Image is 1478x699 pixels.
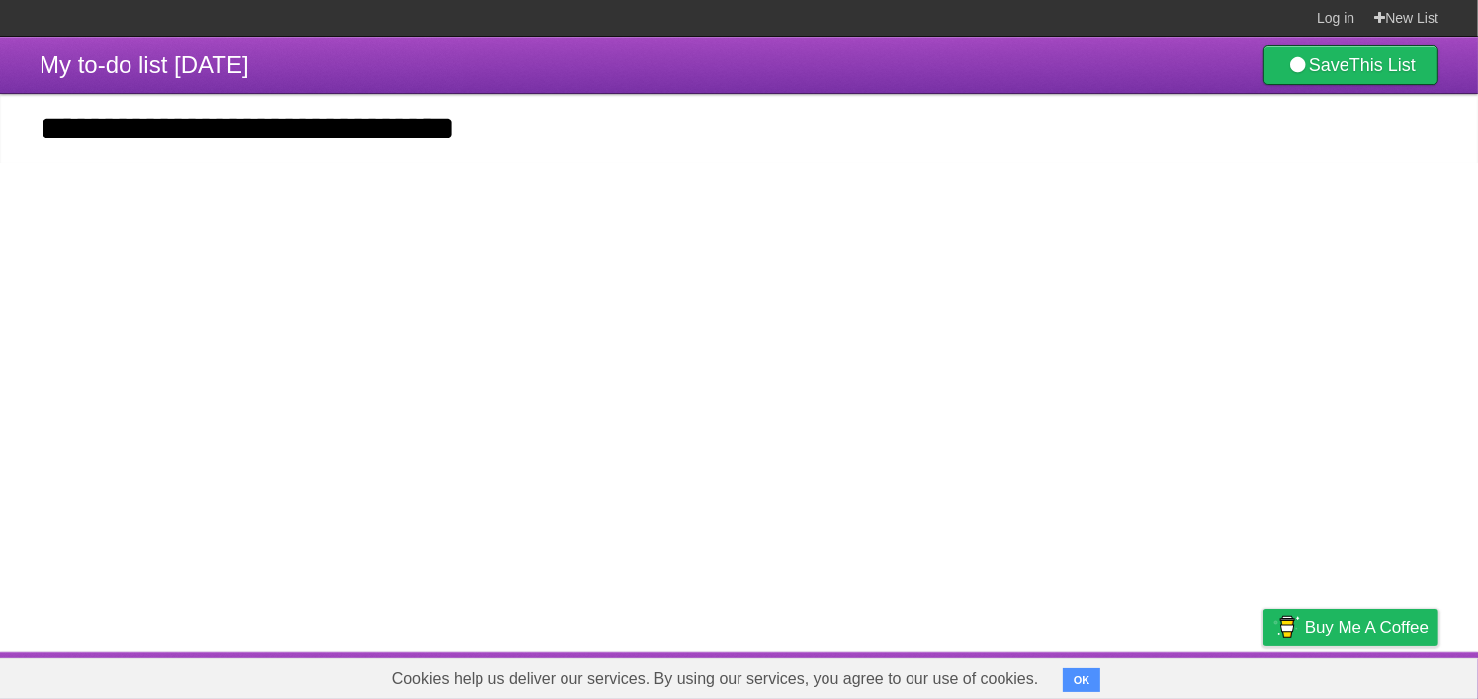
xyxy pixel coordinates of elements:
[1066,656,1146,694] a: Developers
[1063,668,1101,692] button: OK
[373,659,1059,699] span: Cookies help us deliver our services. By using our services, you agree to our use of cookies.
[1263,609,1438,646] a: Buy me a coffee
[1263,45,1438,85] a: SaveThis List
[1171,656,1214,694] a: Terms
[1238,656,1289,694] a: Privacy
[1000,656,1042,694] a: About
[1273,610,1300,644] img: Buy me a coffee
[40,51,249,78] span: My to-do list [DATE]
[1349,55,1416,75] b: This List
[1305,610,1429,645] span: Buy me a coffee
[1314,656,1438,694] a: Suggest a feature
